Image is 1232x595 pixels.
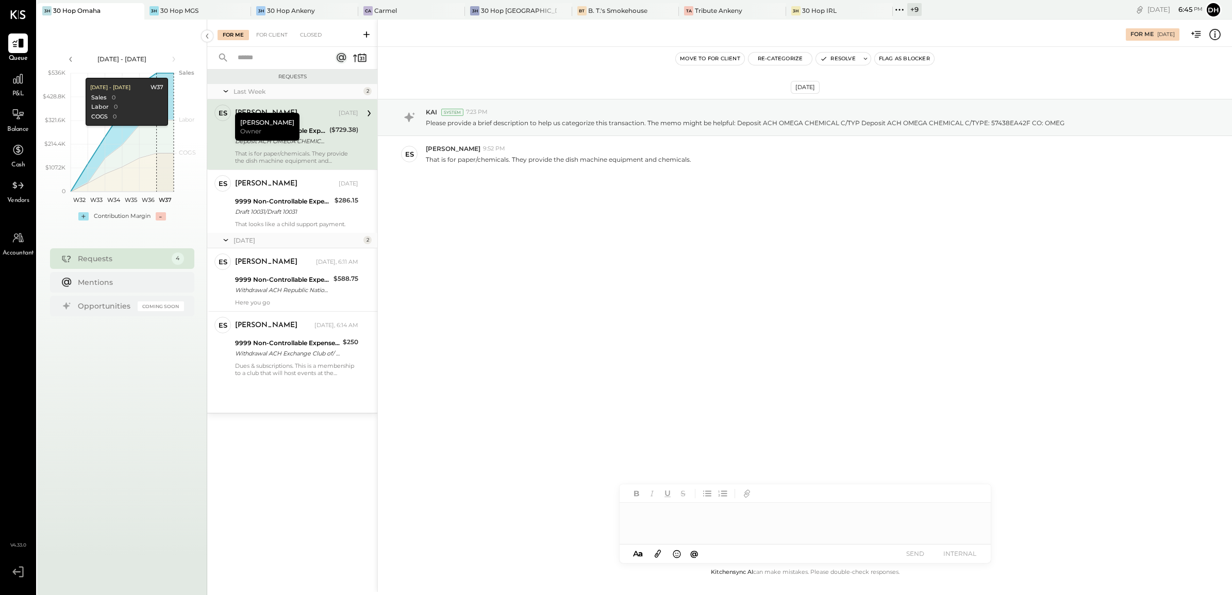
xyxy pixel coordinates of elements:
[1205,2,1222,18] button: Dh
[577,6,587,15] div: BT
[53,6,101,15] div: 30 Hop Omaha
[112,113,116,121] div: 0
[235,362,358,377] div: Dues & subscriptions. This is a membership to a club that will host events at the restaurant.
[235,113,299,141] div: [PERSON_NAME]
[78,277,179,287] div: Mentions
[78,253,167,264] div: Requests
[94,212,151,220] div: Contribution Margin
[218,30,249,40] div: For Me
[43,93,65,100] text: $428.8K
[676,487,690,500] button: Strikethrough
[405,149,414,159] div: ES
[895,547,936,560] button: SEND
[235,338,340,348] div: 9999 Non-Controllable Expenses:Other Income and Expenses:To Be Classified P&L
[235,220,358,228] div: That looks like a child support payment.
[483,145,505,153] span: 9:52 PM
[78,301,132,311] div: Opportunities
[701,487,714,500] button: Unordered List
[73,196,85,203] text: W32
[343,337,358,347] div: $250
[426,155,691,164] p: That is for paper/chemicals. They provide the dish machine equipment and chemicals.
[235,179,297,189] div: [PERSON_NAME]
[3,249,34,258] span: Accountant
[684,6,693,15] div: TA
[314,321,358,330] div: [DATE], 6:14 AM
[687,547,702,560] button: @
[661,487,674,500] button: Underline
[791,6,801,15] div: 3H
[695,6,742,15] div: Tribute Ankeny
[234,87,361,96] div: Last Week
[630,548,646,559] button: Aa
[1,69,36,99] a: P&L
[802,6,837,15] div: 30 Hop IRL
[240,127,261,135] span: Owner
[441,109,463,116] div: System
[1,140,36,170] a: Cash
[235,275,330,285] div: 9999 Non-Controllable Expenses:Other Income and Expenses:To Be Classified P&L
[45,116,65,124] text: $321.6K
[11,161,25,170] span: Cash
[630,487,643,500] button: Bold
[816,53,859,65] button: Resolve
[363,6,373,15] div: Ca
[426,108,437,116] span: KAI
[158,196,171,203] text: W37
[235,136,326,146] div: Deposit ACH OMEGA CHEMICAL C/TYP Deposit ACH OMEGA CHEMICAL C/TYPE: 57438EA42F CO: OMEG
[235,257,297,267] div: [PERSON_NAME]
[48,69,65,76] text: $536K
[1,176,36,206] a: Vendors
[716,487,729,500] button: Ordered List
[7,125,29,134] span: Balance
[1,105,36,134] a: Balance
[7,196,29,206] span: Vendors
[481,6,557,15] div: 30 Hop [GEOGRAPHIC_DATA]
[212,73,372,80] div: Requests
[219,320,227,330] div: ES
[179,69,194,76] text: Sales
[235,196,331,207] div: 9999 Non-Controllable Expenses:Other Income and Expenses:To Be Classified P&L
[150,83,163,92] div: W37
[124,196,137,203] text: W35
[339,109,358,117] div: [DATE]
[295,30,327,40] div: Closed
[44,140,65,147] text: $214.4K
[466,108,488,116] span: 7:23 PM
[740,487,754,500] button: Add URL
[939,547,980,560] button: INTERNAL
[363,236,372,244] div: 2
[160,6,198,15] div: 30 Hop MGS
[791,81,820,94] div: [DATE]
[219,108,227,118] div: ES
[1,228,36,258] a: Accountant
[78,212,89,220] div: +
[875,53,934,65] button: Flag as Blocker
[235,108,297,118] div: [PERSON_NAME]
[107,196,120,203] text: W34
[78,55,166,63] div: [DATE] - [DATE]
[334,274,358,284] div: $588.75
[179,116,194,123] text: Labor
[251,30,293,40] div: For Client
[1130,30,1154,39] div: For Me
[329,125,358,135] div: ($729.38)
[235,348,340,359] div: Withdrawal ACH Exchange Club of/ Withdrawal ACH Exchange Club of/TYPE: Payables CO: Exc
[91,103,108,111] div: Labor
[235,320,297,331] div: [PERSON_NAME]
[90,84,130,91] div: [DATE] - [DATE]
[235,299,358,306] div: Here you go
[339,180,358,188] div: [DATE]
[12,90,24,99] span: P&L
[588,6,647,15] div: B. T.'s Smokehouse
[748,53,812,65] button: Re-Categorize
[156,212,166,220] div: -
[690,549,698,558] span: @
[219,179,227,189] div: ES
[235,207,331,217] div: Draft 10031/Draft 10031
[9,54,28,63] span: Queue
[45,164,65,171] text: $107.2K
[676,53,744,65] button: Move to for client
[426,144,480,153] span: [PERSON_NAME]
[219,257,227,267] div: ES
[426,118,1064,127] p: Please provide a brief description to help us categorize this transaction. The memo might be help...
